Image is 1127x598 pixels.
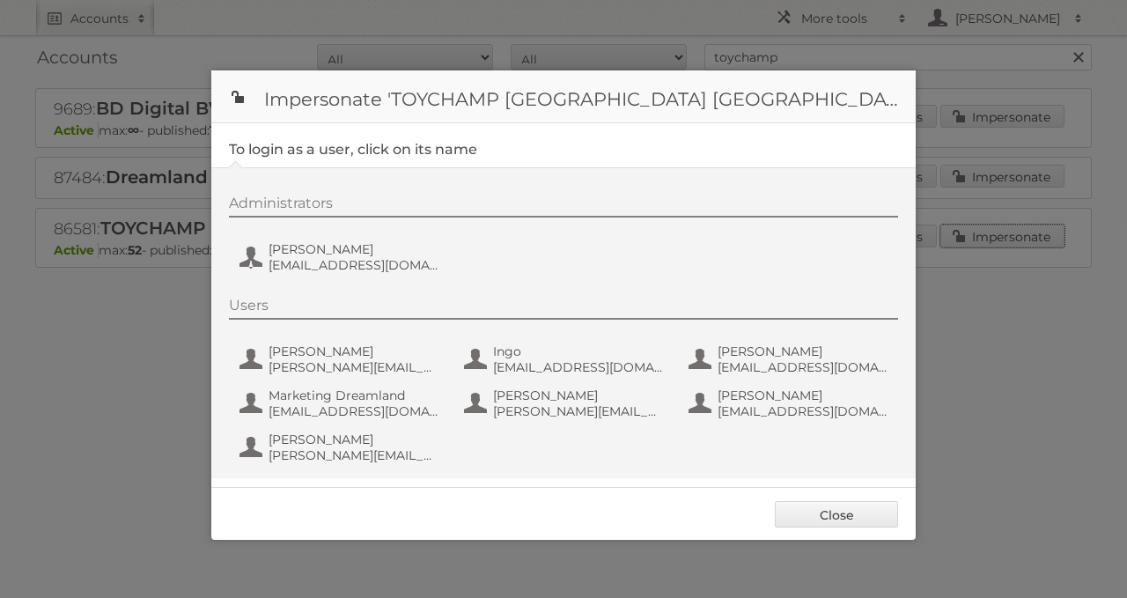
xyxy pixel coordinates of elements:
button: [PERSON_NAME] [PERSON_NAME][EMAIL_ADDRESS][DOMAIN_NAME] [462,386,669,421]
button: Marketing Dreamland [EMAIL_ADDRESS][DOMAIN_NAME] [238,386,445,421]
span: [PERSON_NAME] [718,388,888,403]
span: [EMAIL_ADDRESS][DOMAIN_NAME] [718,359,888,375]
span: [PERSON_NAME][EMAIL_ADDRESS][PERSON_NAME][DOMAIN_NAME] [269,359,439,375]
span: [EMAIL_ADDRESS][DOMAIN_NAME] [269,403,439,419]
button: [PERSON_NAME] [PERSON_NAME][EMAIL_ADDRESS][PERSON_NAME][DOMAIN_NAME] [238,342,445,377]
span: [PERSON_NAME] [718,343,888,359]
span: Marketing Dreamland [269,388,439,403]
span: [EMAIL_ADDRESS][DOMAIN_NAME] [493,359,664,375]
div: Administrators [229,195,898,218]
button: [PERSON_NAME] [PERSON_NAME][EMAIL_ADDRESS][DOMAIN_NAME] [238,430,445,465]
span: [PERSON_NAME] [269,432,439,447]
div: Users [229,297,898,320]
span: [PERSON_NAME] [493,388,664,403]
legend: To login as a user, click on its name [229,141,477,158]
button: [PERSON_NAME] [EMAIL_ADDRESS][DOMAIN_NAME] [687,342,894,377]
span: [EMAIL_ADDRESS][DOMAIN_NAME] [269,257,439,273]
span: [EMAIL_ADDRESS][DOMAIN_NAME] [718,403,888,419]
button: Ingo [EMAIL_ADDRESS][DOMAIN_NAME] [462,342,669,377]
span: [PERSON_NAME] [269,241,439,257]
span: [PERSON_NAME][EMAIL_ADDRESS][DOMAIN_NAME] [269,447,439,463]
h1: Impersonate 'TOYCHAMP [GEOGRAPHIC_DATA] [GEOGRAPHIC_DATA]' [211,70,916,123]
button: [PERSON_NAME] [EMAIL_ADDRESS][DOMAIN_NAME] [238,240,445,275]
button: [PERSON_NAME] [EMAIL_ADDRESS][DOMAIN_NAME] [687,386,894,421]
span: [PERSON_NAME] [269,343,439,359]
a: Close [775,501,898,528]
span: Ingo [493,343,664,359]
span: [PERSON_NAME][EMAIL_ADDRESS][DOMAIN_NAME] [493,403,664,419]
